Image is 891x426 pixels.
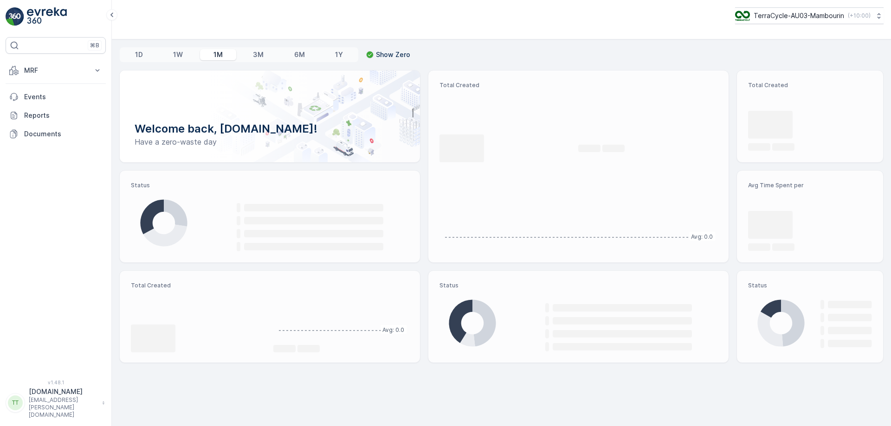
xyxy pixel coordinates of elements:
[27,7,67,26] img: logo_light-DOdMpM7g.png
[24,66,87,75] p: MRF
[294,50,305,59] p: 6M
[8,395,23,410] div: TT
[29,396,97,419] p: [EMAIL_ADDRESS][PERSON_NAME][DOMAIN_NAME]
[748,282,872,289] p: Status
[213,50,223,59] p: 1M
[24,129,102,139] p: Documents
[173,50,183,59] p: 1W
[6,88,106,106] a: Events
[439,82,717,89] p: Total Created
[748,182,872,189] p: Avg Time Spent per
[29,387,97,396] p: [DOMAIN_NAME]
[24,92,102,102] p: Events
[6,106,106,125] a: Reports
[6,125,106,143] a: Documents
[848,12,871,19] p: ( +10:00 )
[735,11,750,21] img: image_D6FFc8H.png
[6,61,106,80] button: MRF
[135,136,405,147] p: Have a zero-waste day
[376,50,410,59] p: Show Zero
[90,42,99,49] p: ⌘B
[6,387,106,419] button: TT[DOMAIN_NAME][EMAIL_ADDRESS][PERSON_NAME][DOMAIN_NAME]
[6,7,24,26] img: logo
[135,121,405,136] p: Welcome back, [DOMAIN_NAME]!
[6,380,106,385] span: v 1.48.1
[735,7,884,24] button: TerraCycle-AU03-Mambourin(+10:00)
[754,11,844,20] p: TerraCycle-AU03-Mambourin
[24,111,102,120] p: Reports
[131,282,266,289] p: Total Created
[748,82,872,89] p: Total Created
[335,50,343,59] p: 1Y
[439,282,717,289] p: Status
[253,50,264,59] p: 3M
[135,50,143,59] p: 1D
[131,182,409,189] p: Status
